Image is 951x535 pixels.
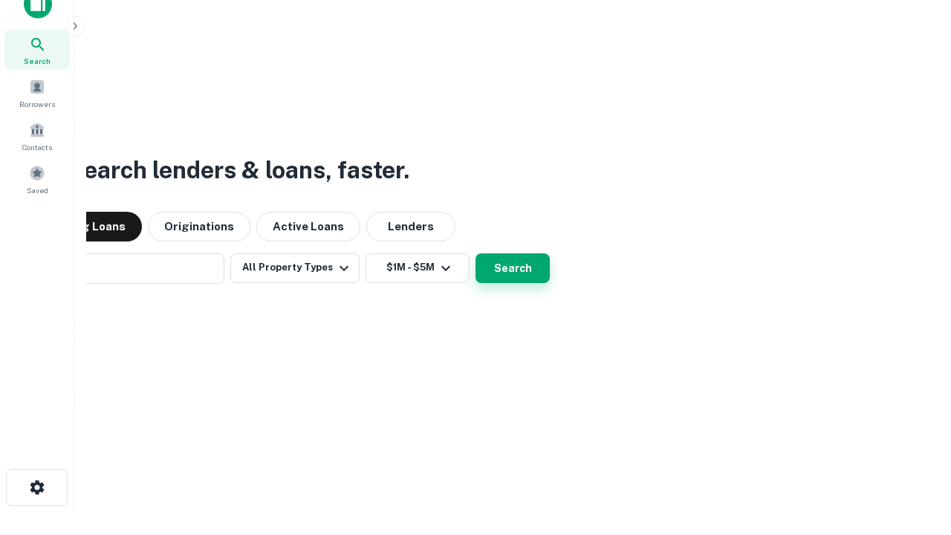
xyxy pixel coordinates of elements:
[24,55,51,67] span: Search
[366,253,470,283] button: $1M - $5M
[230,253,360,283] button: All Property Types
[256,212,360,241] button: Active Loans
[4,116,70,156] a: Contacts
[4,159,70,199] a: Saved
[366,212,455,241] button: Lenders
[22,141,52,153] span: Contacts
[68,152,409,188] h3: Search lenders & loans, faster.
[4,30,70,70] a: Search
[27,184,48,196] span: Saved
[877,416,951,487] iframe: Chat Widget
[19,98,55,110] span: Borrowers
[4,73,70,113] a: Borrowers
[148,212,250,241] button: Originations
[475,253,550,283] button: Search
